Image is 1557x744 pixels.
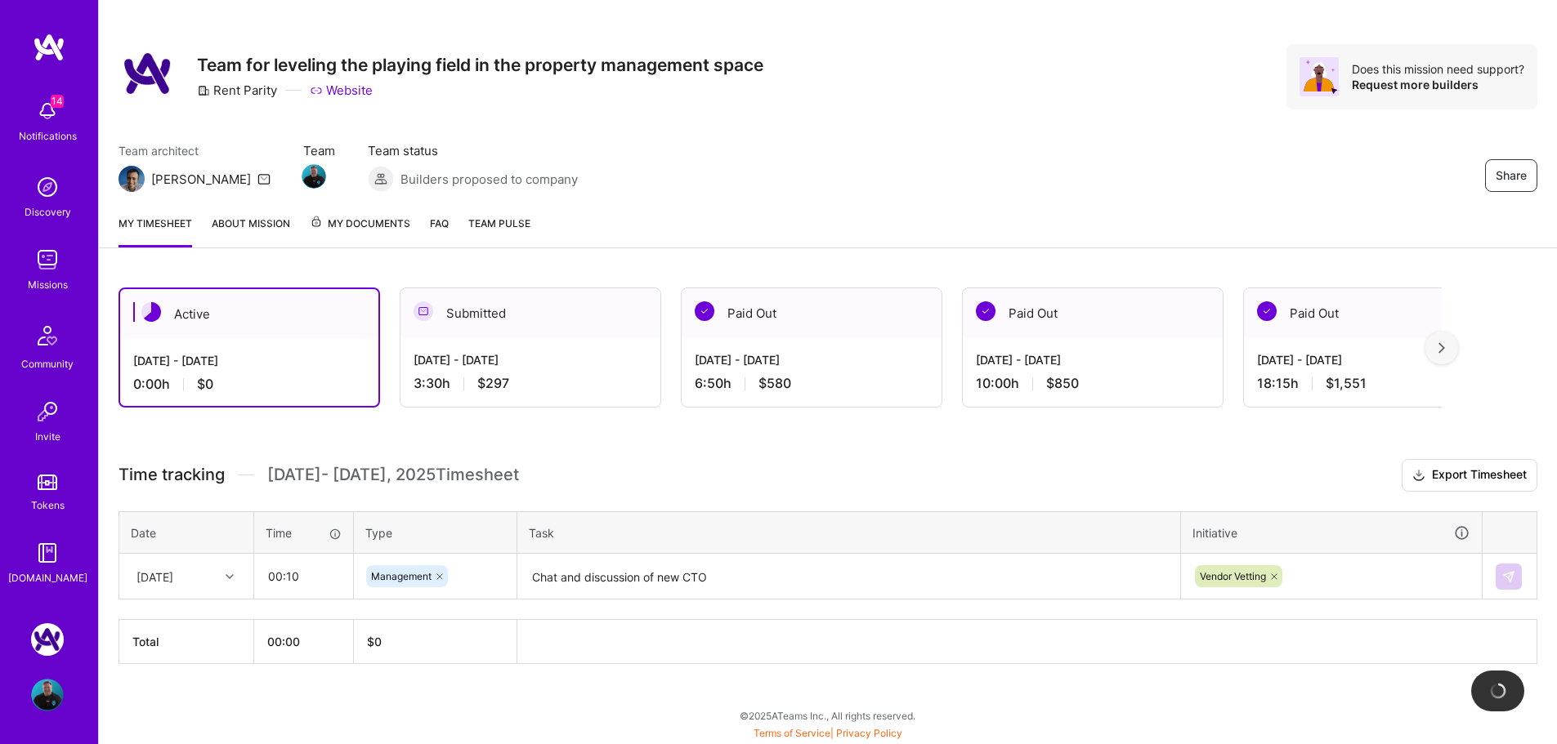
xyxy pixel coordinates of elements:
[51,95,64,108] span: 14
[31,171,64,203] img: discovery
[197,55,763,75] h3: Team for leveling the playing field in the property management space
[400,288,660,338] div: Submitted
[414,375,647,392] div: 3:30 h
[477,375,509,392] span: $297
[310,215,410,233] span: My Documents
[133,352,365,369] div: [DATE] - [DATE]
[31,395,64,428] img: Invite
[255,555,352,598] input: HH:MM
[1485,159,1537,192] button: Share
[368,142,578,159] span: Team status
[226,572,234,581] i: icon Chevron
[1326,375,1367,392] span: $1,551
[119,142,271,159] span: Team architect
[1257,375,1491,392] div: 18:15 h
[19,127,77,145] div: Notifications
[517,511,1181,554] th: Task
[133,376,365,393] div: 0:00 h
[35,428,60,445] div: Invite
[31,537,64,569] img: guide book
[119,215,192,247] a: My timesheet
[371,570,432,582] span: Management
[303,142,335,159] span: Team
[414,301,433,321] img: Submitted
[758,375,791,392] span: $580
[1257,351,1491,368] div: [DATE] - [DATE]
[212,215,290,247] a: About Mission
[1200,570,1266,582] span: Vendor Vetting
[430,215,449,247] a: FAQ
[1300,57,1339,96] img: Avatar
[119,465,225,485] span: Time tracking
[136,568,173,585] div: [DATE]
[1244,288,1504,338] div: Paid Out
[695,301,714,321] img: Paid Out
[27,623,68,656] a: Rent Parity: Team for leveling the playing field in the property management space
[119,620,254,664] th: Total
[27,679,68,711] a: User Avatar
[836,727,902,739] a: Privacy Policy
[976,375,1210,392] div: 10:00 h
[197,84,210,97] i: icon CompanyGray
[1402,459,1537,492] button: Export Timesheet
[38,474,57,490] img: tokens
[754,727,830,739] a: Terms of Service
[28,276,68,293] div: Missions
[254,620,354,664] th: 00:00
[519,555,1179,599] textarea: Chat and discussion of new CTO
[400,171,578,188] span: Builders proposed to company
[754,727,902,739] span: |
[1257,301,1277,321] img: Paid Out
[414,351,647,368] div: [DATE] - [DATE]
[28,316,67,355] img: Community
[1486,679,1509,702] img: loading
[354,511,517,554] th: Type
[31,243,64,276] img: teamwork
[98,695,1557,736] div: © 2025 ATeams Inc., All rights reserved.
[468,215,530,247] a: Team Pulse
[468,217,530,229] span: Team Pulse
[119,44,177,103] img: Company Logo
[303,163,324,190] a: Team Member Avatar
[31,497,65,514] div: Tokens
[119,166,145,192] img: Team Architect
[1352,77,1524,92] div: Request more builders
[266,524,342,541] div: Time
[695,375,928,392] div: 6:50 h
[1496,564,1523,590] div: null
[302,164,326,189] img: Team Member Avatar
[25,203,71,221] div: Discovery
[695,351,928,368] div: [DATE] - [DATE]
[1046,375,1079,392] span: $850
[310,82,373,99] a: Website
[367,635,382,648] span: $ 0
[963,288,1223,338] div: Paid Out
[119,511,254,554] th: Date
[257,172,271,185] i: icon Mail
[197,376,213,393] span: $0
[1502,570,1515,583] img: Submit
[1496,167,1527,184] span: Share
[120,289,378,339] div: Active
[31,623,64,656] img: Rent Parity: Team for leveling the playing field in the property management space
[310,215,410,247] a: My Documents
[368,166,394,192] img: Builders proposed to company
[1412,467,1425,484] i: icon Download
[1438,342,1445,354] img: right
[141,302,161,322] img: Active
[197,82,277,99] div: Rent Parity
[33,33,65,62] img: logo
[151,171,251,188] div: [PERSON_NAME]
[8,569,87,586] div: [DOMAIN_NAME]
[1352,61,1524,77] div: Does this mission need support?
[267,465,519,485] span: [DATE] - [DATE] , 2025 Timesheet
[976,351,1210,368] div: [DATE] - [DATE]
[682,288,942,338] div: Paid Out
[31,679,64,711] img: User Avatar
[1192,523,1470,542] div: Initiative
[21,355,74,372] div: Community
[976,301,995,321] img: Paid Out
[31,95,64,127] img: bell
